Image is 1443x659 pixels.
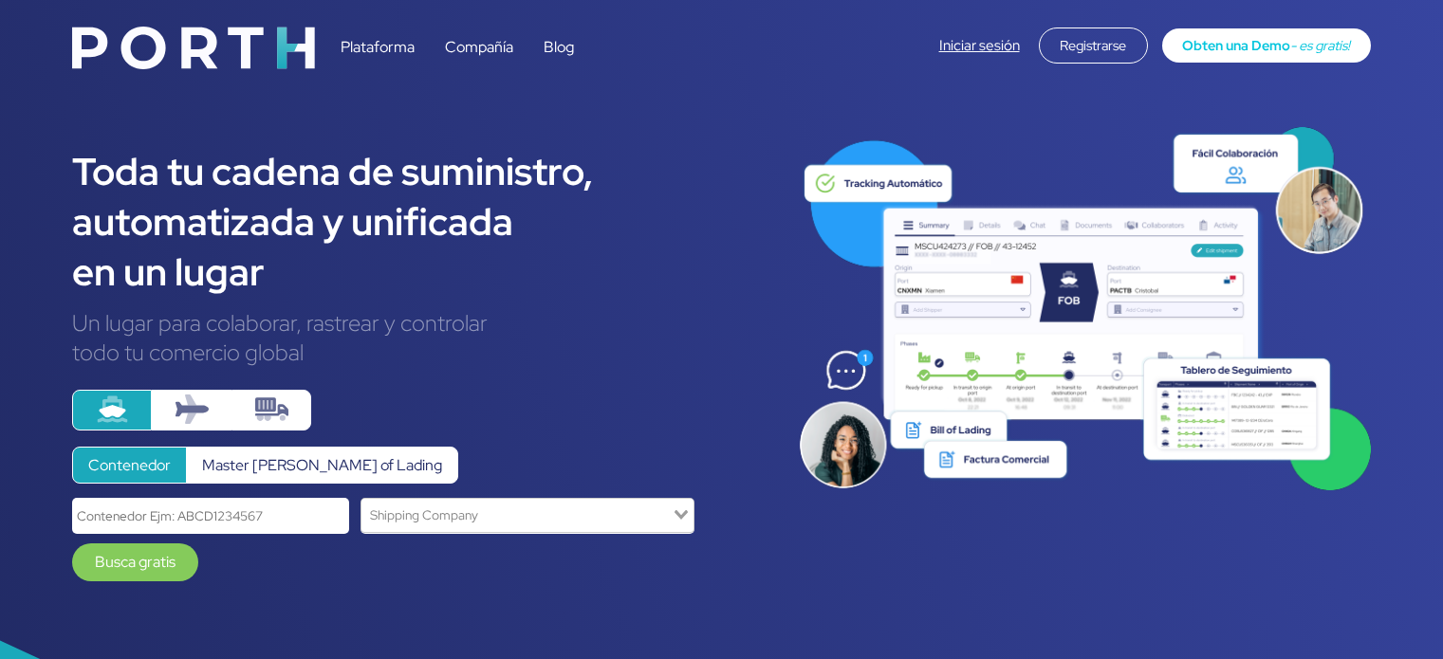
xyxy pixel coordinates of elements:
a: Obten una Demo- es gratis! [1162,28,1371,63]
div: Search for option [361,498,694,533]
label: Master [PERSON_NAME] of Lading [186,447,458,484]
a: Compañía [445,37,513,57]
input: Contenedor Ejm: ABCD1234567 [72,498,349,533]
span: Obten una Demo [1182,36,1290,54]
a: Registrarse [1039,35,1148,55]
a: Busca gratis [72,543,198,581]
div: Un lugar para colaborar, rastrear y controlar [72,308,769,338]
img: plane.svg [176,393,209,426]
img: truck-container.svg [255,393,288,426]
div: Toda tu cadena de suministro, [72,146,769,196]
a: Plataforma [341,37,415,57]
label: Contenedor [72,447,187,484]
span: - es gratis! [1290,36,1350,54]
input: Search for option [363,503,670,528]
img: ship.svg [96,393,129,426]
div: Registrarse [1039,27,1148,64]
a: Iniciar sesión [939,36,1020,55]
div: todo tu comercio global [72,338,769,367]
div: automatizada y unificada [72,196,769,247]
a: Blog [544,37,574,57]
div: en un lugar [72,247,769,297]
